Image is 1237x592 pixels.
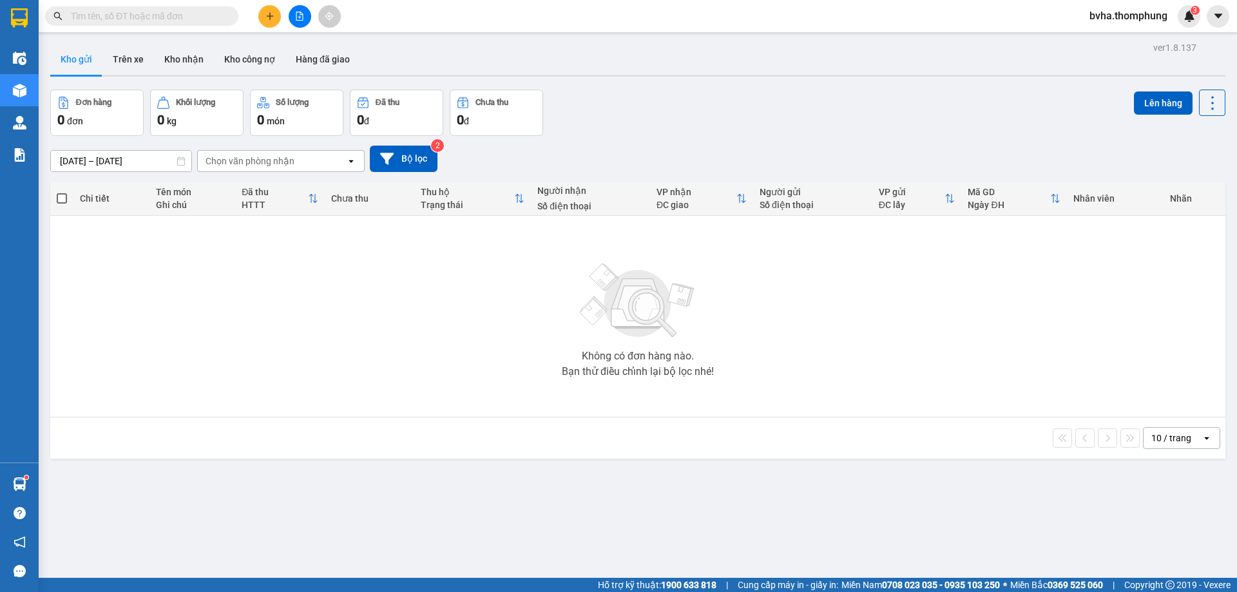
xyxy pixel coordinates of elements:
span: 0 [457,112,464,128]
div: ĐC giao [657,200,736,210]
span: 0 [157,112,164,128]
span: plus [265,12,274,21]
span: copyright [1165,580,1175,589]
th: Toggle SortBy [961,182,1067,216]
span: 0 [57,112,64,128]
input: Select a date range. [51,151,191,171]
div: ver 1.8.137 [1153,41,1196,55]
img: warehouse-icon [13,52,26,65]
img: warehouse-icon [13,84,26,97]
span: file-add [295,12,304,21]
svg: open [1202,433,1212,443]
button: Đơn hàng0đơn [50,90,144,136]
strong: 1900 633 818 [661,580,716,590]
button: Chưa thu0đ [450,90,543,136]
div: Nhãn [1170,193,1219,204]
div: Số điện thoại [760,200,866,210]
div: Mã GD [968,187,1050,197]
span: question-circle [14,507,26,519]
div: Trạng thái [421,200,514,210]
div: Số điện thoại [537,201,644,211]
strong: 0369 525 060 [1048,580,1103,590]
span: Hỗ trợ kỹ thuật: [598,578,716,592]
svg: open [346,156,356,166]
img: warehouse-icon [13,116,26,129]
div: Khối lượng [176,98,215,107]
div: Tên món [156,187,229,197]
sup: 1 [24,475,28,479]
button: file-add [289,5,311,28]
button: Trên xe [102,44,154,75]
span: đ [364,116,369,126]
span: message [14,565,26,577]
span: aim [325,12,334,21]
span: Miền Nam [841,578,1000,592]
div: Ghi chú [156,200,229,210]
img: solution-icon [13,148,26,162]
button: Kho gửi [50,44,102,75]
div: Nhân viên [1073,193,1156,204]
div: Chi tiết [80,193,142,204]
img: icon-new-feature [1184,10,1195,22]
div: Ngày ĐH [968,200,1050,210]
div: Người gửi [760,187,866,197]
th: Toggle SortBy [650,182,753,216]
div: Chưa thu [331,193,408,204]
button: Số lượng0món [250,90,343,136]
div: Đã thu [376,98,399,107]
button: Lên hàng [1134,91,1193,115]
span: | [1113,578,1115,592]
button: aim [318,5,341,28]
th: Toggle SortBy [235,182,325,216]
span: món [267,116,285,126]
div: Thu hộ [421,187,514,197]
sup: 2 [431,139,444,152]
span: 0 [357,112,364,128]
span: đ [464,116,469,126]
span: ⚪️ [1003,582,1007,587]
th: Toggle SortBy [872,182,962,216]
div: VP nhận [657,187,736,197]
div: Chọn văn phòng nhận [206,155,294,167]
img: logo-vxr [11,8,28,28]
button: caret-down [1207,5,1229,28]
span: 0 [257,112,264,128]
button: Đã thu0đ [350,90,443,136]
button: Hàng đã giao [285,44,360,75]
span: Miền Bắc [1010,578,1103,592]
span: Cung cấp máy in - giấy in: [738,578,838,592]
img: warehouse-icon [13,477,26,491]
button: Bộ lọc [370,146,437,172]
div: HTTT [242,200,308,210]
span: đơn [67,116,83,126]
div: Người nhận [537,186,644,196]
button: plus [258,5,281,28]
div: VP gửi [879,187,945,197]
div: Bạn thử điều chỉnh lại bộ lọc nhé! [562,367,714,377]
div: ĐC lấy [879,200,945,210]
input: Tìm tên, số ĐT hoặc mã đơn [71,9,223,23]
span: kg [167,116,177,126]
button: Kho công nợ [214,44,285,75]
div: Chưa thu [475,98,508,107]
strong: 0708 023 035 - 0935 103 250 [882,580,1000,590]
span: | [726,578,728,592]
img: svg+xml;base64,PHN2ZyBjbGFzcz0ibGlzdC1wbHVnX19zdmciIHhtbG5zPSJodHRwOi8vd3d3LnczLm9yZy8yMDAwL3N2Zy... [573,256,702,346]
span: notification [14,536,26,548]
div: Không có đơn hàng nào. [582,351,694,361]
sup: 3 [1191,6,1200,15]
th: Toggle SortBy [414,182,531,216]
div: Đơn hàng [76,98,111,107]
span: caret-down [1213,10,1224,22]
span: 3 [1193,6,1197,15]
button: Kho nhận [154,44,214,75]
button: Khối lượng0kg [150,90,244,136]
div: Đã thu [242,187,308,197]
span: search [53,12,62,21]
div: Số lượng [276,98,309,107]
div: 10 / trang [1151,432,1191,444]
span: bvha.thomphung [1079,8,1178,24]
